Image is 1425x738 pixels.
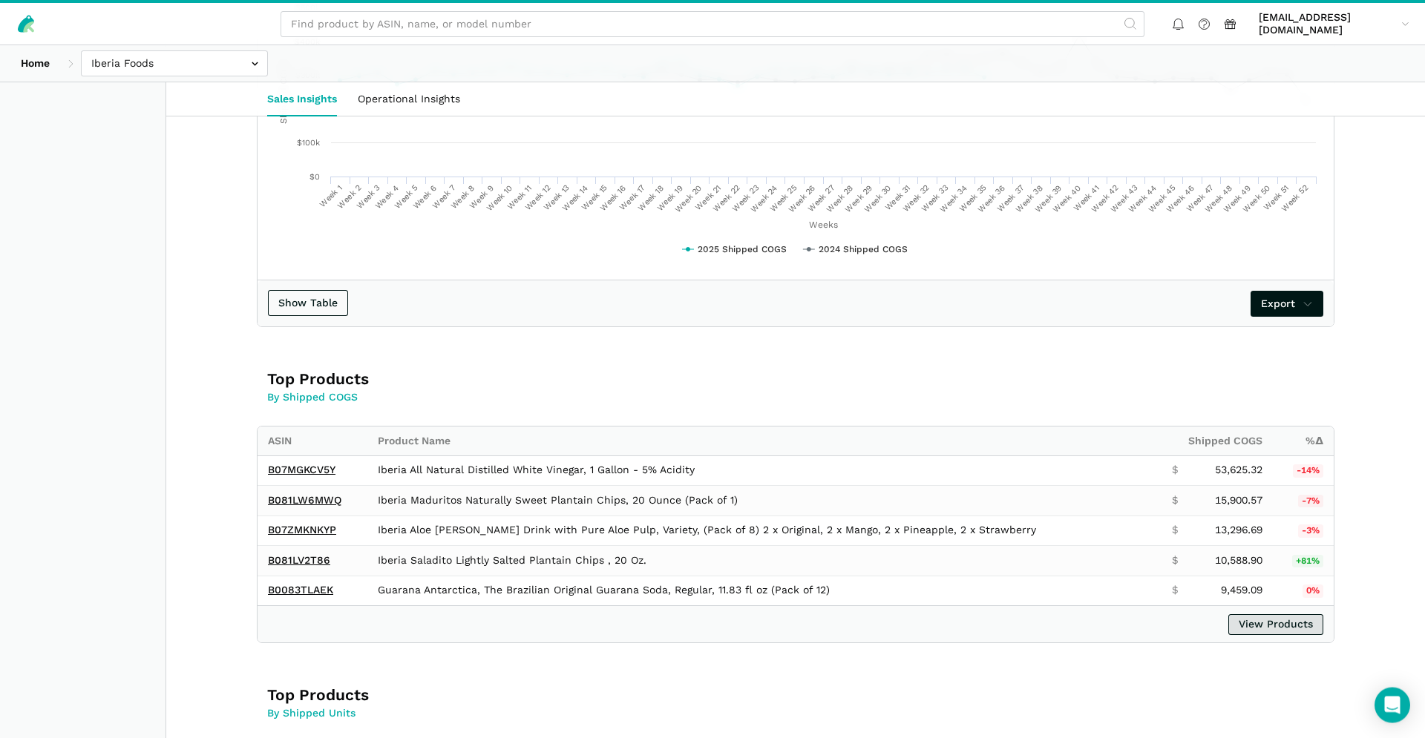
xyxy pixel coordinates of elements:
th: ASIN [258,426,367,455]
tspan: Week 7 [430,183,458,211]
td: Iberia Aloe [PERSON_NAME] Drink with Pure Aloe Pulp, Variety, (Pack of 8) 2 x Original, 2 x Mango... [367,515,1162,546]
tspan: Week 49 [1222,183,1253,214]
a: B081LW6MWQ [268,494,341,506]
span: 15,900.57 [1215,494,1262,507]
tspan: Week 10 [485,183,514,213]
tspan: Week 11 [505,183,533,211]
tspan: Week 43 [1109,183,1140,214]
input: Find product by ASIN, name, or model number [281,11,1144,37]
h3: Top Products [267,369,701,389]
tspan: Week 28 [825,183,856,214]
td: Guarana Antarctica, The Brazilian Original Guarana Soda, Regular, 11.83 fl oz (Pack of 12) [367,576,1162,605]
tspan: Week 33 [920,183,950,214]
tspan: Week 25 [768,183,799,214]
tspan: Week 20 [673,183,704,214]
tspan: Week 36 [976,183,1007,214]
tspan: Week 4 [373,183,401,211]
tspan: Week 3 [355,183,382,211]
tspan: Week 22 [711,183,741,214]
span: $ [1172,464,1178,477]
tspan: Week 23 [730,183,761,214]
th: Product Name [367,426,1162,455]
a: Home [10,50,60,76]
tspan: Week 51 [1262,183,1291,213]
tspan: Week 27 [806,183,836,214]
div: Open Intercom Messenger [1375,688,1410,723]
p: By Shipped Units [267,705,701,721]
td: Iberia Saladito Lightly Salted Plantain Chips , 20 Oz. [367,546,1162,576]
a: [EMAIL_ADDRESS][DOMAIN_NAME] [1254,8,1415,39]
th: Shipped COGS [1162,426,1273,455]
tspan: Week 47 [1185,183,1215,214]
h3: Top Products [267,685,701,705]
tspan: 2025 Shipped COGS [698,244,787,254]
a: Operational Insights [347,82,471,116]
tspan: Week 37 [995,183,1026,214]
tspan: Week 50 [1241,183,1272,214]
span: $ [1172,584,1178,597]
span: 10,588.90 [1215,554,1262,567]
span: 9,459.09 [1221,584,1262,597]
a: B081LV2T86 [268,554,330,566]
tspan: Weeks [809,220,838,230]
tspan: Week 31 [882,183,912,213]
a: Export [1251,291,1324,317]
tspan: Week 6 [411,183,439,211]
a: B07MGKCV5Y [268,464,335,475]
tspan: Week 14 [560,183,590,213]
span: $ [1172,494,1178,507]
tspan: Shipped COGS [278,60,289,125]
span: -3% [1298,524,1324,538]
a: B0083TLAEK [268,584,333,596]
a: B07ZMKNKYP [268,524,336,536]
tspan: Week 19 [655,183,685,213]
span: 13,296.69 [1215,524,1262,537]
a: Sales Insights [257,82,347,116]
tspan: Week 29 [843,183,874,214]
tspan: Week 24 [749,183,780,214]
td: Iberia All Natural Distilled White Vinegar, 1 Gallon - 5% Acidity [367,455,1162,486]
tspan: Week 18 [636,183,666,213]
tspan: Week 39 [1032,183,1064,214]
tspan: Week 44 [1127,183,1158,214]
span: -7% [1298,495,1324,508]
text: $100k [297,138,320,148]
span: 53,625.32 [1215,464,1262,477]
span: -14% [1293,464,1324,478]
tspan: Week 32 [901,183,931,214]
th: %Δ [1273,426,1334,455]
tspan: Week 46 [1164,183,1196,214]
text: $0 [309,172,320,182]
tspan: Week 38 [1014,183,1045,214]
span: [EMAIL_ADDRESS][DOMAIN_NAME] [1259,11,1396,37]
tspan: Week 1 [318,183,344,209]
tspan: Week 35 [957,183,988,214]
tspan: Week 5 [393,183,420,211]
tspan: Week 2 [335,183,363,211]
tspan: Week 21 [693,183,723,213]
span: $ [1172,554,1178,567]
tspan: Week 41 [1072,183,1101,213]
tspan: Week 9 [468,183,495,211]
tspan: Week 8 [449,183,476,211]
span: Export [1261,296,1314,312]
tspan: Week 12 [523,183,553,213]
tspan: Week 26 [787,183,818,214]
td: Iberia Maduritos Naturally Sweet Plantain Chips, 20 Ounce (Pack of 1) [367,486,1162,516]
tspan: Week 40 [1051,183,1082,214]
span: $ [1172,524,1178,537]
tspan: Week 17 [617,183,647,213]
tspan: 2024 Shipped COGS [819,244,908,254]
tspan: Week 16 [598,183,628,213]
span: +81% [1292,555,1324,568]
tspan: Week 45 [1147,183,1178,214]
a: View Products [1228,614,1323,635]
tspan: Week 48 [1202,183,1234,214]
tspan: Week 15 [580,183,609,213]
input: Iberia Foods [81,50,268,76]
tspan: Week 34 [938,183,969,214]
tspan: Week 13 [542,183,571,213]
p: By Shipped COGS [267,389,701,405]
tspan: Week 52 [1280,183,1310,214]
tspan: Week 30 [862,183,894,214]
